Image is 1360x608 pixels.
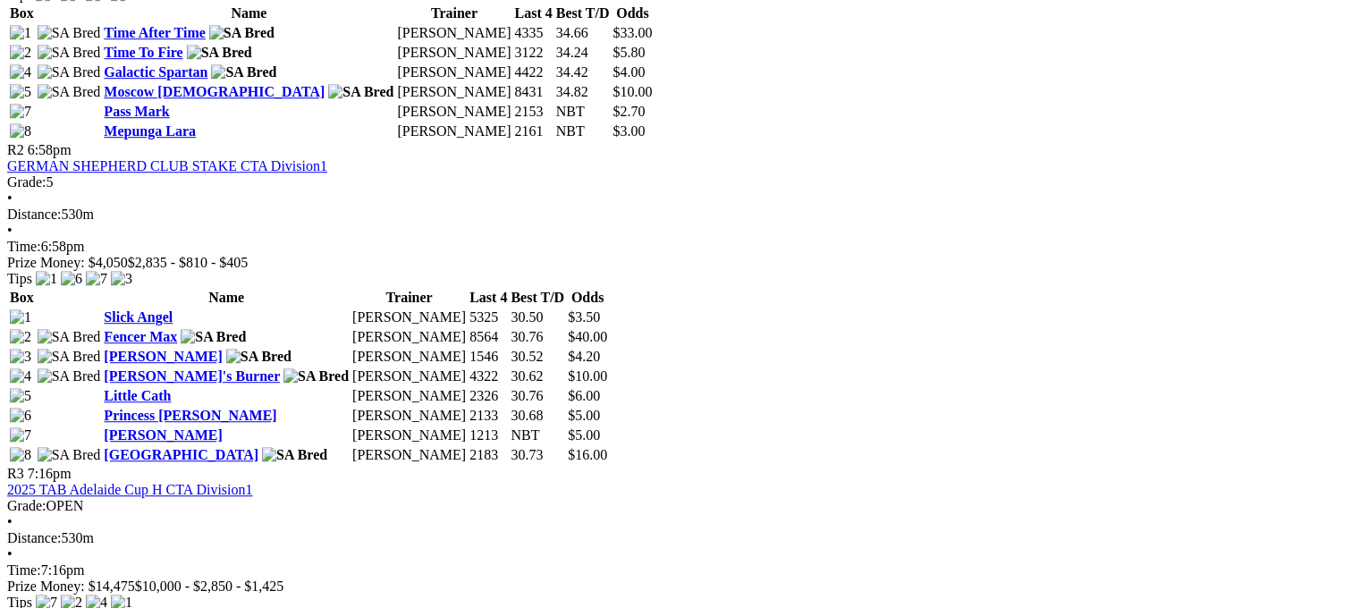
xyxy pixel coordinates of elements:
[7,207,61,222] span: Distance:
[568,309,600,325] span: $3.50
[568,447,607,462] span: $16.00
[510,289,565,307] th: Best T/D
[513,44,553,62] td: 3122
[555,83,611,101] td: 34.82
[351,308,467,326] td: [PERSON_NAME]
[513,103,553,121] td: 2153
[567,289,608,307] th: Odds
[104,368,280,384] a: [PERSON_NAME]'s Burner
[7,271,32,286] span: Tips
[396,24,511,42] td: [PERSON_NAME]
[262,447,327,463] img: SA Bred
[28,142,72,157] span: 6:58pm
[7,498,1353,514] div: OPEN
[7,190,13,206] span: •
[510,446,565,464] td: 30.73
[209,25,275,41] img: SA Bred
[104,123,196,139] a: Mepunga Lara
[568,408,600,423] span: $5.00
[612,25,652,40] span: $33.00
[510,367,565,385] td: 30.62
[211,64,276,80] img: SA Bred
[38,45,101,61] img: SA Bred
[351,289,467,307] th: Trainer
[7,514,13,529] span: •
[612,4,653,22] th: Odds
[396,63,511,81] td: [PERSON_NAME]
[10,329,31,345] img: 2
[612,123,645,139] span: $3.00
[351,348,467,366] td: [PERSON_NAME]
[104,349,222,364] a: [PERSON_NAME]
[469,367,508,385] td: 4322
[38,25,101,41] img: SA Bred
[7,142,24,157] span: R2
[10,427,31,443] img: 7
[10,309,31,325] img: 1
[7,498,46,513] span: Grade:
[469,426,508,444] td: 1213
[38,329,101,345] img: SA Bred
[38,64,101,80] img: SA Bred
[104,25,205,40] a: Time After Time
[469,348,508,366] td: 1546
[469,446,508,464] td: 2183
[104,64,207,80] a: Galactic Spartan
[328,84,393,100] img: SA Bred
[104,104,169,119] a: Pass Mark
[555,4,611,22] th: Best T/D
[612,64,645,80] span: $4.00
[104,84,325,99] a: Moscow [DEMOGRAPHIC_DATA]
[510,426,565,444] td: NBT
[351,426,467,444] td: [PERSON_NAME]
[104,309,173,325] a: Slick Angel
[103,4,394,22] th: Name
[510,328,565,346] td: 30.76
[510,348,565,366] td: 30.52
[7,255,1353,271] div: Prize Money: $4,050
[10,290,34,305] span: Box
[7,207,1353,223] div: 530m
[10,349,31,365] img: 3
[10,447,31,463] img: 8
[351,407,467,425] td: [PERSON_NAME]
[28,466,72,481] span: 7:16pm
[351,328,467,346] td: [PERSON_NAME]
[469,328,508,346] td: 8564
[7,562,1353,578] div: 7:16pm
[513,24,553,42] td: 4335
[7,239,41,254] span: Time:
[351,446,467,464] td: [PERSON_NAME]
[396,103,511,121] td: [PERSON_NAME]
[10,84,31,100] img: 5
[7,174,46,190] span: Grade:
[10,64,31,80] img: 4
[510,387,565,405] td: 30.76
[469,407,508,425] td: 2133
[396,4,511,22] th: Trainer
[104,388,171,403] a: Little Cath
[568,368,607,384] span: $10.00
[104,408,276,423] a: Princess [PERSON_NAME]
[555,44,611,62] td: 34.24
[10,388,31,404] img: 5
[612,45,645,60] span: $5.80
[7,530,61,545] span: Distance:
[38,84,101,100] img: SA Bred
[555,24,611,42] td: 34.66
[396,83,511,101] td: [PERSON_NAME]
[568,388,600,403] span: $6.00
[7,239,1353,255] div: 6:58pm
[181,329,246,345] img: SA Bred
[7,530,1353,546] div: 530m
[86,271,107,287] img: 7
[612,104,645,119] span: $2.70
[7,562,41,578] span: Time:
[396,122,511,140] td: [PERSON_NAME]
[7,546,13,562] span: •
[612,84,652,99] span: $10.00
[10,5,34,21] span: Box
[61,271,82,287] img: 6
[104,427,222,443] a: [PERSON_NAME]
[7,158,327,173] a: GERMAN SHEPHERD CLUB STAKE CTA Division1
